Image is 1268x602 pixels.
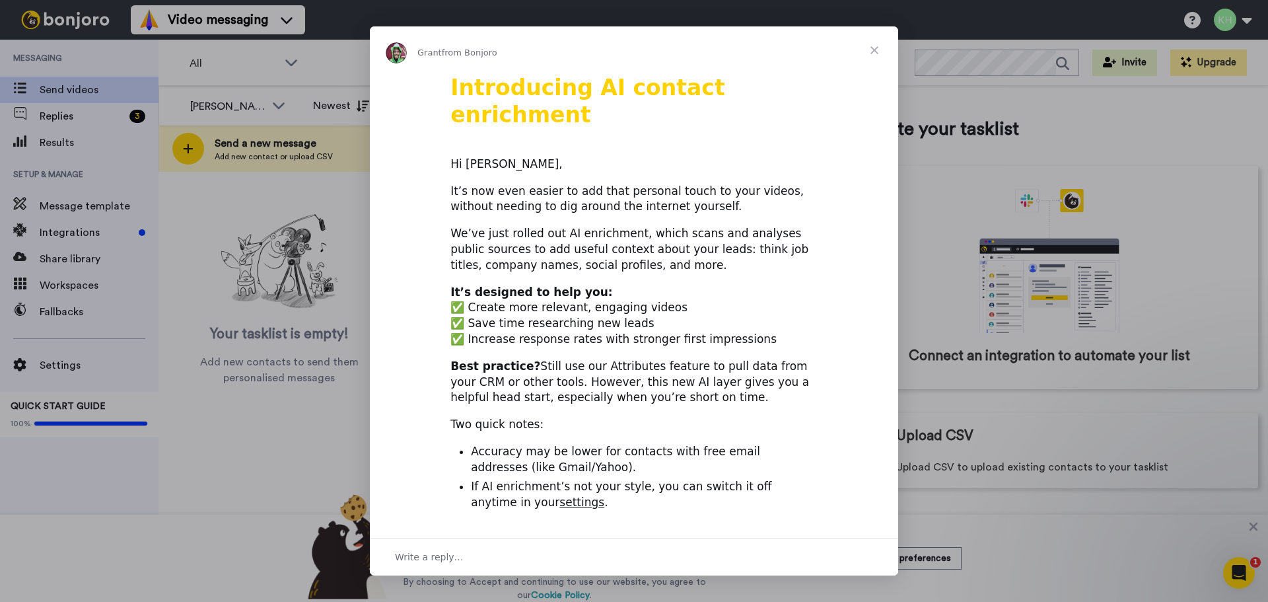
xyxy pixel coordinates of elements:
[471,479,818,511] li: If AI enrichment’s not your style, you can switch it off anytime in your .
[450,417,818,433] div: Two quick notes:
[450,157,818,172] div: Hi [PERSON_NAME],
[471,444,818,476] li: Accuracy may be lower for contacts with free email addresses (like Gmail/Yahoo).
[851,26,898,74] span: Close
[450,75,725,128] b: Introducing AI contact enrichment
[417,48,442,57] span: Grant
[450,184,818,215] div: It’s now even easier to add that personal touch to your videos, without needing to dig around the...
[450,285,818,348] div: ✅ Create more relevant, engaging videos ✅ Save time researching new leads ✅ Increase response rat...
[386,42,407,63] img: Profile image for Grant
[395,548,464,566] span: Write a reply…
[450,359,818,406] div: Still use our Attributes feature to pull data from your CRM or other tools. However, this new AI ...
[450,285,612,299] b: It’s designed to help you:
[450,226,818,273] div: We’ve just rolled out AI enrichment, which scans and analyses public sources to add useful contex...
[442,48,497,57] span: from Bonjoro
[559,496,604,509] a: settings
[450,359,540,373] b: Best practice?
[370,538,898,576] div: Open conversation and reply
